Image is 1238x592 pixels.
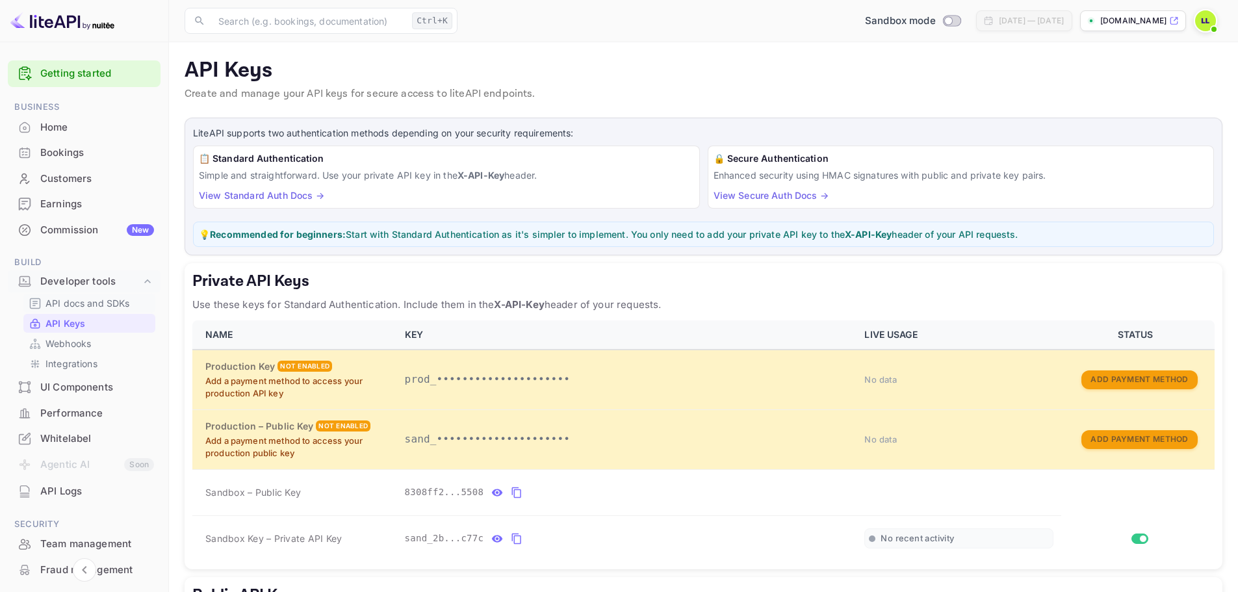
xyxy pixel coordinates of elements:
[714,168,1209,182] p: Enhanced security using HMAC signatures with public and private key pairs.
[8,115,161,139] a: Home
[316,420,370,431] div: Not enabled
[8,517,161,532] span: Security
[23,354,155,373] div: Integrations
[23,294,155,313] div: API docs and SDKs
[192,320,1215,561] table: private api keys table
[45,296,130,310] p: API docs and SDKs
[881,533,954,544] span: No recent activity
[199,151,694,166] h6: 📋 Standard Authentication
[8,100,161,114] span: Business
[8,192,161,216] a: Earnings
[8,192,161,217] div: Earnings
[205,359,275,374] h6: Production Key
[40,380,154,395] div: UI Components
[405,485,484,499] span: 8308ff2...5508
[405,431,849,447] p: sand_•••••••••••••••••••••
[45,316,85,330] p: API Keys
[40,563,154,578] div: Fraud management
[8,532,161,557] div: Team management
[45,337,91,350] p: Webhooks
[8,166,161,192] div: Customers
[210,229,346,240] strong: Recommended for beginners:
[40,66,154,81] a: Getting started
[193,126,1214,140] p: LiteAPI supports two authentication methods depending on your security requirements:
[40,197,154,212] div: Earnings
[1195,10,1216,31] img: Laurentiu Lomnasan
[714,190,829,201] a: View Secure Auth Docs →
[397,320,857,350] th: KEY
[40,537,154,552] div: Team management
[845,229,892,240] strong: X-API-Key
[192,271,1215,292] h5: Private API Keys
[8,60,161,87] div: Getting started
[8,218,161,242] a: CommissionNew
[211,8,407,34] input: Search (e.g. bookings, documentation)
[405,532,484,545] span: sand_2b...c77c
[8,479,161,504] div: API Logs
[40,431,154,446] div: Whitelabel
[23,334,155,353] div: Webhooks
[185,58,1222,84] p: API Keys
[8,255,161,270] span: Build
[205,419,313,433] h6: Production – Public Key
[29,357,150,370] a: Integrations
[205,485,301,499] span: Sandbox – Public Key
[40,406,154,421] div: Performance
[23,314,155,333] div: API Keys
[1061,320,1215,350] th: STATUS
[865,14,936,29] span: Sandbox mode
[199,190,324,201] a: View Standard Auth Docs →
[45,357,97,370] p: Integrations
[40,274,141,289] div: Developer tools
[199,227,1208,241] p: 💡 Start with Standard Authentication as it's simpler to implement. You only need to add your priv...
[8,401,161,425] a: Performance
[714,151,1209,166] h6: 🔒 Secure Authentication
[40,172,154,187] div: Customers
[40,223,154,238] div: Commission
[1081,430,1197,449] button: Add Payment Method
[860,14,966,29] div: Switch to Production mode
[40,120,154,135] div: Home
[1081,370,1197,389] button: Add Payment Method
[73,558,96,582] button: Collapse navigation
[8,426,161,450] a: Whitelabel
[40,484,154,499] div: API Logs
[8,375,161,399] a: UI Components
[192,297,1215,313] p: Use these keys for Standard Authentication. Include them in the header of your requests.
[1081,373,1197,384] a: Add Payment Method
[8,558,161,583] div: Fraud management
[10,10,114,31] img: LiteAPI logo
[8,375,161,400] div: UI Components
[8,401,161,426] div: Performance
[8,166,161,190] a: Customers
[205,375,389,400] p: Add a payment method to access your production API key
[8,479,161,503] a: API Logs
[8,218,161,243] div: CommissionNew
[8,140,161,164] a: Bookings
[1100,15,1167,27] p: [DOMAIN_NAME]
[494,298,544,311] strong: X-API-Key
[29,316,150,330] a: API Keys
[8,532,161,556] a: Team management
[999,15,1064,27] div: [DATE] — [DATE]
[458,170,504,181] strong: X-API-Key
[199,168,694,182] p: Simple and straightforward. Use your private API key in the header.
[192,320,397,350] th: NAME
[185,86,1222,102] p: Create and manage your API keys for secure access to liteAPI endpoints.
[8,140,161,166] div: Bookings
[1081,433,1197,444] a: Add Payment Method
[405,372,849,387] p: prod_•••••••••••••••••••••
[40,146,154,161] div: Bookings
[277,361,332,372] div: Not enabled
[127,224,154,236] div: New
[864,374,897,385] span: No data
[857,320,1061,350] th: LIVE USAGE
[8,115,161,140] div: Home
[8,270,161,293] div: Developer tools
[29,296,150,310] a: API docs and SDKs
[8,558,161,582] a: Fraud management
[864,434,897,444] span: No data
[205,533,342,544] span: Sandbox Key – Private API Key
[412,12,452,29] div: Ctrl+K
[29,337,150,350] a: Webhooks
